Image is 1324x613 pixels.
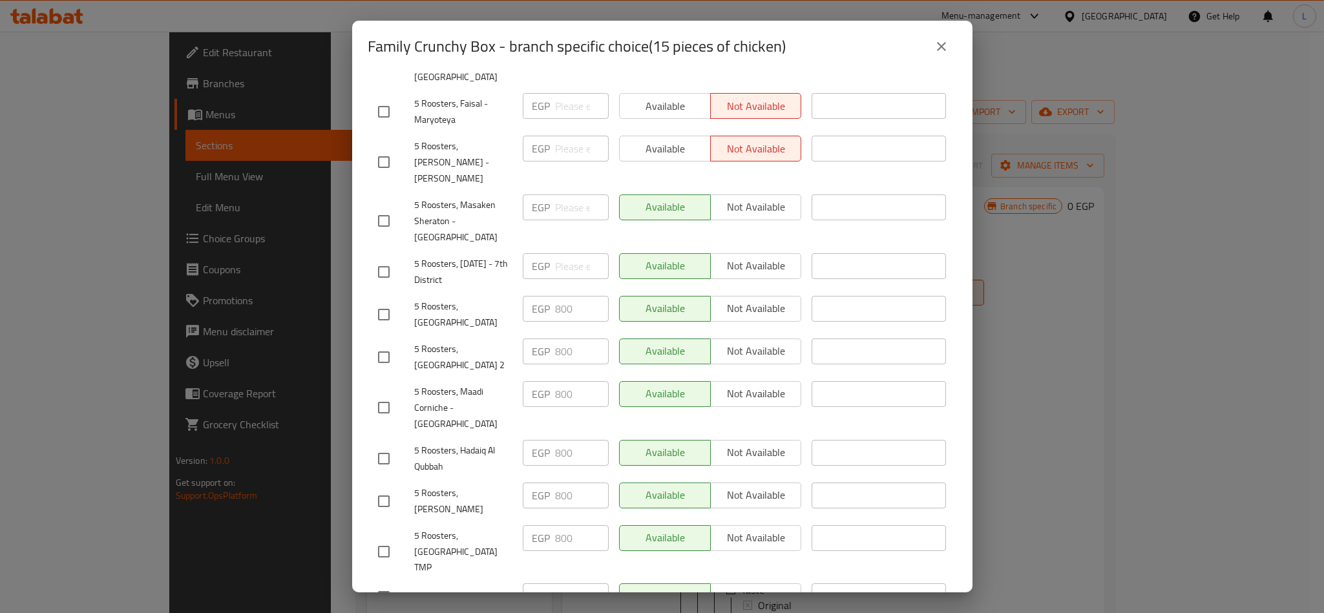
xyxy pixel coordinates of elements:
[555,583,609,609] input: Please enter price
[414,442,512,475] span: 5 Roosters, Hadaiq Al Qubbah
[555,525,609,551] input: Please enter price
[414,384,512,432] span: 5 Roosters, Maadi Corniche - [GEOGRAPHIC_DATA]
[414,298,512,331] span: 5 Roosters, [GEOGRAPHIC_DATA]
[532,200,550,215] p: EGP
[555,253,609,279] input: Please enter price
[414,138,512,187] span: 5 Roosters, [PERSON_NAME] - [PERSON_NAME]
[414,528,512,576] span: 5 Roosters, [GEOGRAPHIC_DATA] TMP
[532,386,550,402] p: EGP
[555,440,609,466] input: Please enter price
[555,93,609,119] input: Please enter price
[414,256,512,288] span: 5 Roosters, [DATE] - 7th District
[414,197,512,245] span: 5 Roosters, Masaken Sheraton - [GEOGRAPHIC_DATA]
[532,588,550,604] p: EGP
[414,341,512,373] span: 5 Roosters, [GEOGRAPHIC_DATA] 2
[532,98,550,114] p: EGP
[414,21,512,85] span: 5 Roosters, [GEOGRAPHIC_DATA] - Abbas [GEOGRAPHIC_DATA]
[532,344,550,359] p: EGP
[926,31,957,62] button: close
[532,445,550,461] p: EGP
[414,485,512,517] span: 5 Roosters, [PERSON_NAME]
[555,483,609,508] input: Please enter price
[532,530,550,546] p: EGP
[532,301,550,317] p: EGP
[555,381,609,407] input: Please enter price
[368,36,786,57] h2: Family Crunchy Box - branch specific choice(15 pieces of chicken)
[555,136,609,161] input: Please enter price
[532,488,550,503] p: EGP
[414,96,512,128] span: 5 Roosters, Faisal - Maryoteya
[555,194,609,220] input: Please enter price
[414,589,512,605] span: [STREET_ADDRESS]
[532,141,550,156] p: EGP
[555,296,609,322] input: Please enter price
[555,338,609,364] input: Please enter price
[532,258,550,274] p: EGP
